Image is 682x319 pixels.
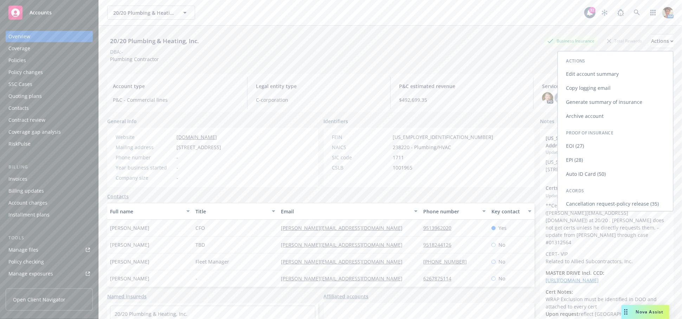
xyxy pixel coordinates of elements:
a: 6267875114 [423,275,457,282]
button: Actions [651,34,674,48]
span: [US_EMPLOYER_IDENTIFICATION_NUMBER] [393,133,494,141]
div: Tools [6,234,93,241]
span: Fleet Manager [195,258,229,265]
a: Overview [6,31,93,42]
div: FEIN [332,133,390,141]
span: Plumbing Contractor [110,56,159,62]
a: Coverage gap analysis [6,126,93,138]
div: Email [281,208,410,215]
div: Manage certificates [8,280,54,291]
a: Stop snowing [598,6,612,20]
a: Search [630,6,644,20]
a: Generate summary of insurance [558,95,673,109]
button: Email [278,203,420,220]
span: AW [556,94,564,102]
a: Cancellation request-policy release (35) [558,197,673,211]
div: Manage exposures [8,268,53,279]
span: Certs [546,184,650,192]
a: Auto ID Card (50) [558,167,673,181]
button: Phone number [420,203,489,220]
span: Accounts [30,10,52,15]
a: [URL][DOMAIN_NAME] [546,277,599,284]
div: Policy checking [8,256,44,267]
div: Company size [116,174,174,181]
div: Quoting plans [8,91,42,102]
span: 1711 [393,154,404,161]
span: Legal entity type [256,82,382,90]
a: Quoting plans [6,91,93,102]
a: Contract review [6,114,93,126]
a: 9513962020 [423,225,457,231]
a: Named insureds [107,293,147,300]
span: C-corporation [256,96,382,104]
a: RiskPulse [6,138,93,149]
a: Manage exposures [6,268,93,279]
div: Overview [8,31,30,42]
div: Full name [110,208,182,215]
a: Contacts [6,102,93,114]
div: CSLB [332,164,390,171]
a: Coverage [6,43,93,54]
div: Drag to move [622,305,630,319]
div: Phone number [116,154,174,161]
a: Affiliated accounts [324,293,369,300]
a: [PHONE_NUMBER] [423,258,472,265]
span: General info [107,118,137,125]
span: [US_STATE] & [US_STATE] Locations / Addresses [546,134,650,149]
span: - [176,154,178,161]
a: Report a Bug [614,6,628,20]
a: Copy logging email [558,81,673,95]
div: Contract review [8,114,45,126]
span: No [498,241,505,248]
a: Invoices [6,173,93,185]
div: Coverage gap analysis [8,126,61,138]
a: [PERSON_NAME][EMAIL_ADDRESS][DOMAIN_NAME] [281,241,408,248]
a: Archive account [558,109,673,123]
div: Total Rewards [604,36,645,45]
span: Yes [498,224,507,232]
button: Title [193,203,278,220]
span: $492,699.35 [399,96,525,104]
span: Open Client Navigator [13,296,65,303]
div: SSC Cases [8,79,32,90]
a: EPI (28) [558,153,673,167]
span: - [195,275,197,282]
span: Account type [113,82,239,90]
p: [US_STATE] - [STREET_ADDRESS][US_STATE] - [STREET_ADDRESS] [546,158,668,173]
div: Coverage [8,43,30,54]
div: Account charges [8,197,47,208]
div: Invoices [8,173,27,185]
span: Notes [540,118,554,126]
span: [PERSON_NAME] [110,241,149,248]
span: - [176,174,178,181]
span: - [176,164,178,171]
div: Year business started [116,164,174,171]
button: Key contact [489,203,534,220]
a: [PERSON_NAME][EMAIL_ADDRESS][DOMAIN_NAME] [281,258,408,265]
div: NAICS [332,144,390,151]
div: SIC code [332,154,390,161]
div: Billing [6,164,93,171]
a: [DOMAIN_NAME] [176,134,217,140]
span: TBD [195,241,205,248]
span: [PERSON_NAME] [110,224,149,232]
a: 9518244126 [423,241,457,248]
button: 20/20 Plumbing & Heating, Inc. [107,6,195,20]
span: [PERSON_NAME] [110,258,149,265]
strong: Cert Notes: [546,288,573,295]
span: No [498,258,505,265]
img: photo [662,7,674,18]
div: Billing updates [8,185,44,197]
div: Phone number [423,208,478,215]
a: [PERSON_NAME][EMAIL_ADDRESS][DOMAIN_NAME] [281,225,408,231]
span: 1001965 [393,164,413,171]
a: Billing updates [6,185,93,197]
div: 32 [589,7,596,13]
img: photo [542,92,553,104]
a: Edit account summary [558,67,673,81]
span: Updated by [PERSON_NAME] on [DATE] 3:35 PM [546,149,668,155]
a: Policy checking [6,256,93,267]
a: Manage certificates [6,280,93,291]
span: Nova Assist [636,309,664,315]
